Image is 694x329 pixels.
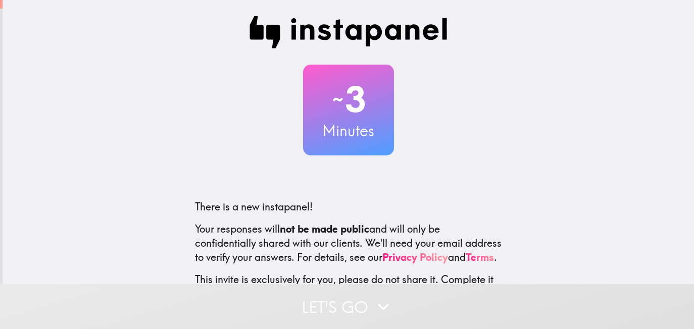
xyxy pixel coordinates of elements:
h3: Minutes [303,120,394,141]
img: Instapanel [250,16,448,48]
p: This invite is exclusively for you, please do not share it. Complete it soon because spots are li... [195,272,502,301]
span: There is a new instapanel! [195,200,313,213]
a: Terms [466,251,494,263]
span: ~ [331,84,345,115]
a: Privacy Policy [382,251,448,263]
h2: 3 [303,79,394,120]
b: not be made public [280,223,369,235]
p: Your responses will and will only be confidentially shared with our clients. We'll need your emai... [195,222,502,264]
